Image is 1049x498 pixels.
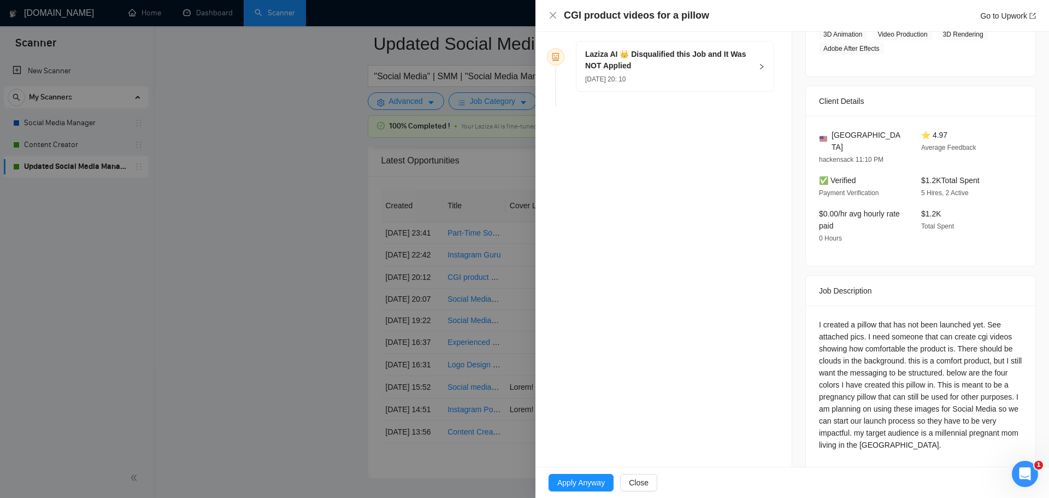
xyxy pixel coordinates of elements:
span: Total Spent [921,222,954,230]
span: right [758,63,765,70]
span: 5 Hires, 2 Active [921,189,969,197]
div: I created a pillow that has not been launched yet. See attached pics. I need someone that can cre... [819,319,1022,451]
div: Job Description [819,276,1022,306]
span: 3D Rendering [939,28,988,40]
iframe: Intercom live chat [1012,461,1038,487]
span: [GEOGRAPHIC_DATA] [832,129,904,153]
span: 1 [1034,461,1043,470]
span: $1.2K [921,209,941,218]
div: Client Details [819,86,1022,116]
span: 0 Hours [819,235,842,242]
h4: CGI product videos for a pillow [564,9,709,22]
span: $0.00/hr avg hourly rate paid [819,209,900,230]
span: close [549,11,557,20]
span: ✅ Verified [819,176,856,185]
img: 🇺🇸 [820,135,827,143]
span: Apply Anyway [557,477,605,489]
span: ⭐ 4.97 [921,131,947,139]
span: Close [629,477,649,489]
button: Close [620,474,657,491]
span: Adobe After Effects [819,43,884,55]
span: [DATE] 20: 10 [585,75,626,83]
span: 3D Animation [819,28,867,40]
button: Apply Anyway [549,474,614,491]
button: Close [549,11,557,20]
span: hackensack 11:10 PM [819,156,883,163]
h5: Laziza AI 👑 Disqualified this Job and It Was NOT Applied [585,49,752,72]
a: Go to Upworkexport [980,11,1036,20]
span: Average Feedback [921,144,976,151]
span: robot [552,53,559,61]
span: export [1029,13,1036,19]
span: $1.2K Total Spent [921,176,980,185]
span: Payment Verification [819,189,879,197]
span: Video Production [873,28,932,40]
